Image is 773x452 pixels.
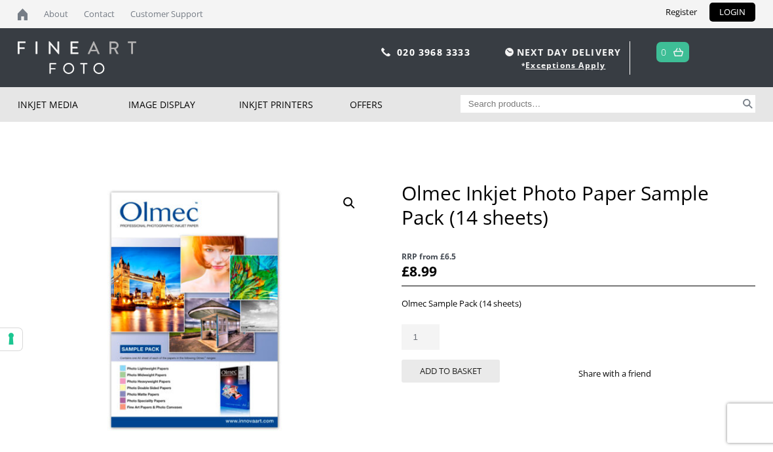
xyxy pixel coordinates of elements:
[402,324,440,350] input: Product quantity
[578,366,667,381] p: Share with a friend
[402,262,409,280] span: £
[402,249,755,264] span: RRP from £6.5
[461,95,741,113] input: Search products…
[709,3,755,22] a: LOGIN
[381,48,390,56] img: phone.svg
[525,60,605,71] a: Exceptions Apply
[18,41,136,74] img: logo-white.svg
[402,296,755,311] p: Olmec Sample Pack (14 sheets)
[18,87,128,122] a: Inkjet Media
[656,3,707,22] a: Register
[402,360,500,383] button: Add to basket
[18,181,371,442] img: Olmec Inkjet Photo Paper Sample Pack (14 sheets)
[337,191,361,215] a: View full-screen image gallery
[740,95,755,113] button: Search
[350,87,461,122] a: Offers
[683,368,693,379] img: twitter sharing button
[667,368,677,379] img: facebook sharing button
[402,181,755,229] h1: Olmec Inkjet Photo Paper Sample Pack (14 sheets)
[505,48,514,56] img: time.svg
[502,45,621,60] span: NEXT DAY DELIVERY
[402,262,437,280] bdi: 8.99
[128,87,239,122] a: Image Display
[673,48,683,56] img: basket.svg
[397,46,470,58] a: 020 3968 3333
[698,368,709,379] img: email sharing button
[239,87,350,122] a: Inkjet Printers
[661,43,667,62] a: 0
